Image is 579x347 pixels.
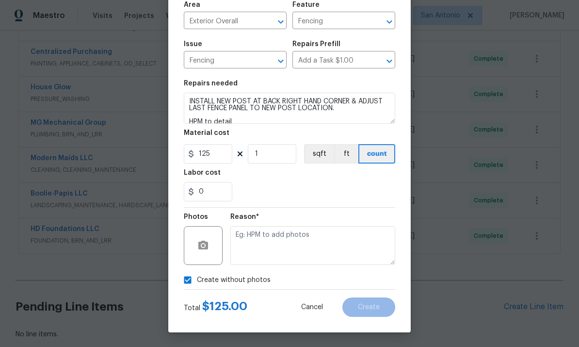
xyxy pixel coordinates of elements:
[342,297,395,317] button: Create
[334,144,358,164] button: ft
[230,214,259,220] h5: Reason*
[184,301,247,313] div: Total
[184,41,202,48] h5: Issue
[184,1,200,8] h5: Area
[184,130,229,136] h5: Material cost
[274,15,288,29] button: Open
[383,15,396,29] button: Open
[286,297,338,317] button: Cancel
[383,54,396,68] button: Open
[202,300,247,312] span: $ 125.00
[274,54,288,68] button: Open
[358,304,380,311] span: Create
[358,144,395,164] button: count
[184,93,395,124] textarea: INSTALL NEW POST AT BACK RIGHT HAND CORNER & ADJUST LAST FENCE PANEL TO NEW POST LOCATION. HPM to...
[184,214,208,220] h5: Photos
[184,169,221,176] h5: Labor cost
[292,1,320,8] h5: Feature
[292,41,340,48] h5: Repairs Prefill
[304,144,334,164] button: sqft
[197,275,271,285] span: Create without photos
[301,304,323,311] span: Cancel
[184,80,238,87] h5: Repairs needed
